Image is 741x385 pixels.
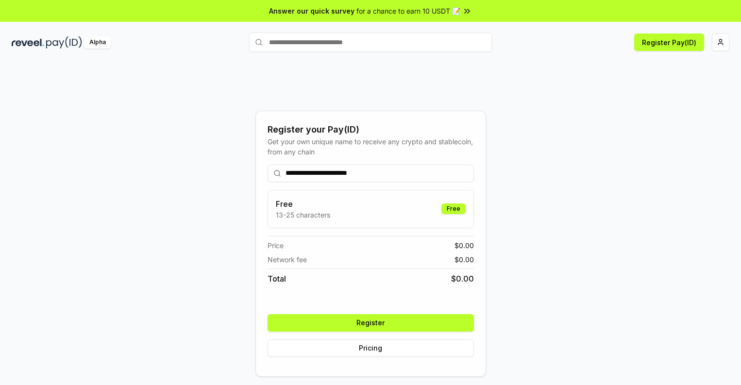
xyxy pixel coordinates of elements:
[268,339,474,357] button: Pricing
[84,36,111,49] div: Alpha
[268,136,474,157] div: Get your own unique name to receive any crypto and stablecoin, from any chain
[268,123,474,136] div: Register your Pay(ID)
[269,6,354,16] span: Answer our quick survey
[268,240,284,251] span: Price
[46,36,82,49] img: pay_id
[451,273,474,285] span: $ 0.00
[356,6,460,16] span: for a chance to earn 10 USDT 📝
[268,314,474,332] button: Register
[12,36,44,49] img: reveel_dark
[455,240,474,251] span: $ 0.00
[276,198,330,210] h3: Free
[455,254,474,265] span: $ 0.00
[276,210,330,220] p: 13-25 characters
[634,33,704,51] button: Register Pay(ID)
[268,254,307,265] span: Network fee
[268,273,286,285] span: Total
[441,203,466,214] div: Free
